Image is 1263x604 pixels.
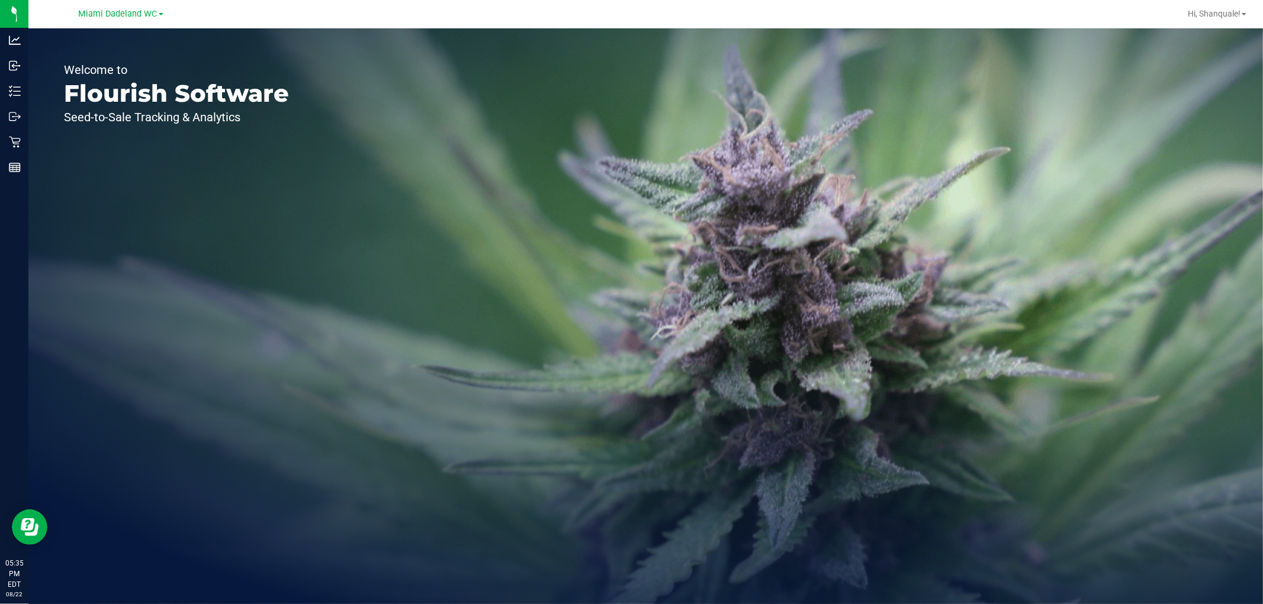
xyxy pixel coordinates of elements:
p: Seed-to-Sale Tracking & Analytics [64,111,289,123]
span: Hi, Shanquale! [1188,9,1240,18]
inline-svg: Outbound [9,111,21,122]
p: Welcome to [64,64,289,76]
iframe: Resource center [12,509,47,545]
p: Flourish Software [64,82,289,105]
inline-svg: Reports [9,162,21,173]
inline-svg: Analytics [9,34,21,46]
inline-svg: Inbound [9,60,21,72]
p: 05:35 PM EDT [5,558,23,590]
p: 08/22 [5,590,23,599]
inline-svg: Inventory [9,85,21,97]
span: Miami Dadeland WC [79,9,158,19]
inline-svg: Retail [9,136,21,148]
